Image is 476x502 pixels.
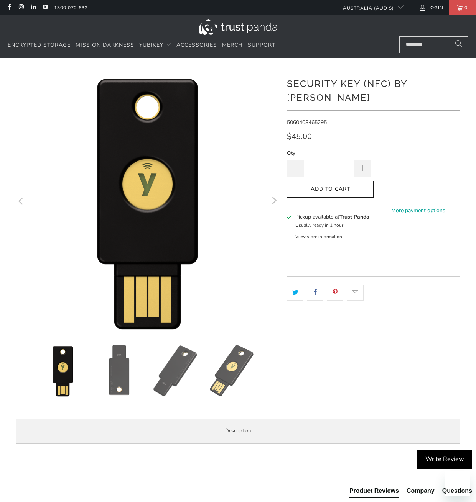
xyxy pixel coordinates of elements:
[222,41,243,49] span: Merch
[347,285,363,301] a: Email this to a friend
[206,344,259,397] img: Security Key (NFC) by Yubico - Trust Panda
[287,75,460,105] h1: Security Key (NFC) by [PERSON_NAME]
[327,285,343,301] a: Share this on Pinterest
[295,234,342,240] button: View store information
[287,285,303,301] a: Share this on Twitter
[248,41,275,49] span: Support
[307,285,323,301] a: Share this on Facebook
[295,186,366,193] span: Add to Cart
[419,3,443,12] a: Login
[8,36,275,54] nav: Translation missing: en.navigation.header.main_nav
[76,41,134,49] span: Mission Darkness
[287,119,327,126] span: 5060408465295
[222,36,243,54] a: Merch
[8,36,71,54] a: Encrypted Storage
[445,471,470,496] iframe: Button to launch messaging window
[6,5,12,11] a: Trust Panda Australia on Facebook
[93,344,145,397] img: Security Key (NFC) by Yubico - Trust Panda
[376,206,460,215] a: More payment options
[287,181,374,198] button: Add to Cart
[267,70,280,333] button: Next
[287,149,371,157] label: Qty
[349,487,472,502] div: Reviews Tabs
[407,487,435,495] div: Company
[295,222,343,228] small: Usually ready in 1 hour
[339,213,369,221] b: Trust Panda
[16,419,460,444] label: Description
[176,41,217,49] span: Accessories
[30,5,36,11] a: Trust Panda Australia on LinkedIn
[449,36,468,53] button: Search
[248,36,275,54] a: Support
[399,36,468,53] input: Search...
[16,70,279,333] a: Security Key (NFC) by Yubico - Trust Panda
[349,487,399,495] div: Product Reviews
[18,5,24,11] a: Trust Panda Australia on Instagram
[42,5,48,11] a: Trust Panda Australia on YouTube
[442,487,472,495] div: Questions
[295,213,369,221] h3: Pickup available at
[417,450,472,469] div: Write Review
[36,344,89,397] img: Security Key (NFC) by Yubico - Trust Panda
[139,41,163,49] span: YubiKey
[287,131,312,142] span: $45.00
[8,41,71,49] span: Encrypted Storage
[199,19,277,35] img: Trust Panda Australia
[176,36,217,54] a: Accessories
[15,70,28,333] button: Previous
[76,36,134,54] a: Mission Darkness
[150,344,202,397] img: Security Key (NFC) by Yubico - Trust Panda
[139,36,171,54] summary: YubiKey
[54,3,88,12] a: 1300 072 632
